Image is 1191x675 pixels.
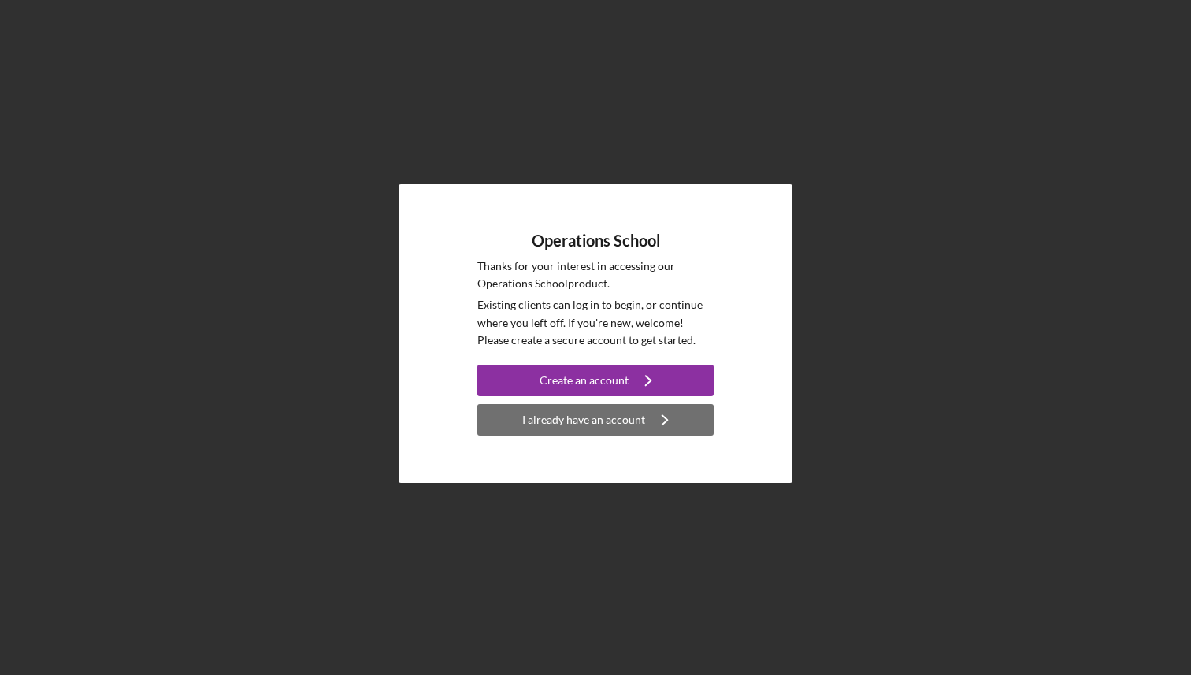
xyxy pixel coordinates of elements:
button: I already have an account [477,404,714,436]
div: I already have an account [522,404,645,436]
div: Create an account [540,365,629,396]
a: Create an account [477,365,714,400]
button: Create an account [477,365,714,396]
p: Thanks for your interest in accessing our Operations School product. [477,258,714,293]
h4: Operations School [532,232,660,250]
p: Existing clients can log in to begin, or continue where you left off. If you're new, welcome! Ple... [477,296,714,349]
